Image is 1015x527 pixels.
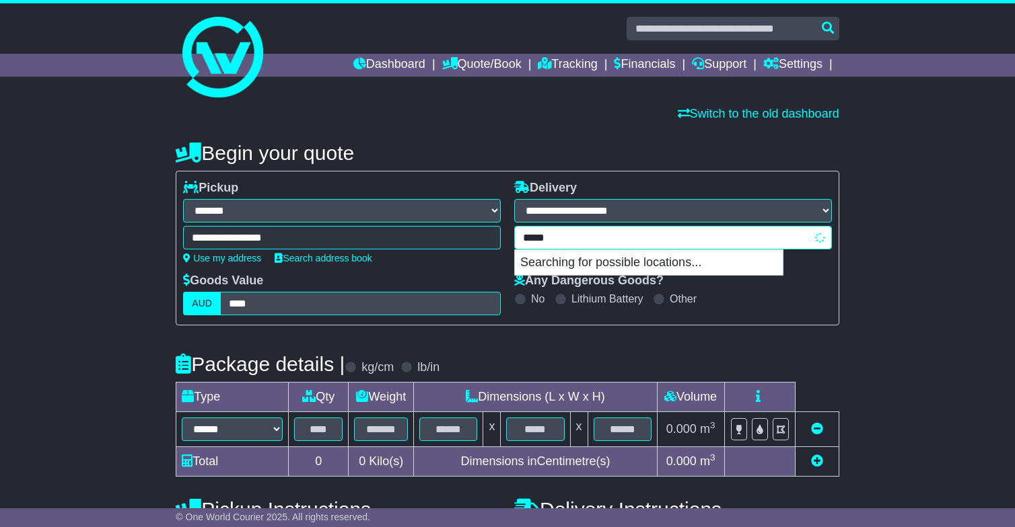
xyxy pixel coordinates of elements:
[414,382,657,412] td: Dimensions (L x W x H)
[417,360,440,375] label: lb/in
[670,292,697,305] label: Other
[442,54,522,77] a: Quote/Book
[614,54,675,77] a: Financials
[183,292,221,315] label: AUD
[700,454,715,468] span: m
[531,292,545,305] label: No
[275,253,372,263] a: Search address book
[176,498,501,520] h4: Pickup Instructions
[692,54,746,77] a: Support
[361,360,394,375] label: kg/cm
[514,274,664,288] label: Any Dangerous Goods?
[176,142,839,164] h4: Begin your quote
[289,382,349,412] td: Qty
[570,412,588,447] td: x
[700,422,715,436] span: m
[183,181,238,196] label: Pickup
[349,447,414,477] td: Kilo(s)
[514,181,577,196] label: Delivery
[483,412,501,447] td: x
[183,274,263,288] label: Goods Value
[414,447,657,477] td: Dimensions in Centimetre(s)
[514,226,832,249] typeahead: Please provide city
[710,452,715,462] sup: 3
[678,107,839,120] a: Switch to the old dashboard
[349,382,414,412] td: Weight
[183,253,261,263] a: Use my address
[353,54,425,77] a: Dashboard
[176,353,345,375] h4: Package details |
[359,454,365,468] span: 0
[710,420,715,430] sup: 3
[176,447,289,477] td: Total
[538,54,597,77] a: Tracking
[666,454,697,468] span: 0.000
[811,422,823,436] a: Remove this item
[515,250,783,276] p: Searching for possible locations...
[289,447,349,477] td: 0
[763,54,823,77] a: Settings
[571,292,643,305] label: Lithium Battery
[657,382,724,412] td: Volume
[514,498,839,520] h4: Delivery Instructions
[666,422,697,436] span: 0.000
[176,382,289,412] td: Type
[176,512,370,522] span: © One World Courier 2025. All rights reserved.
[811,454,823,468] a: Add new item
